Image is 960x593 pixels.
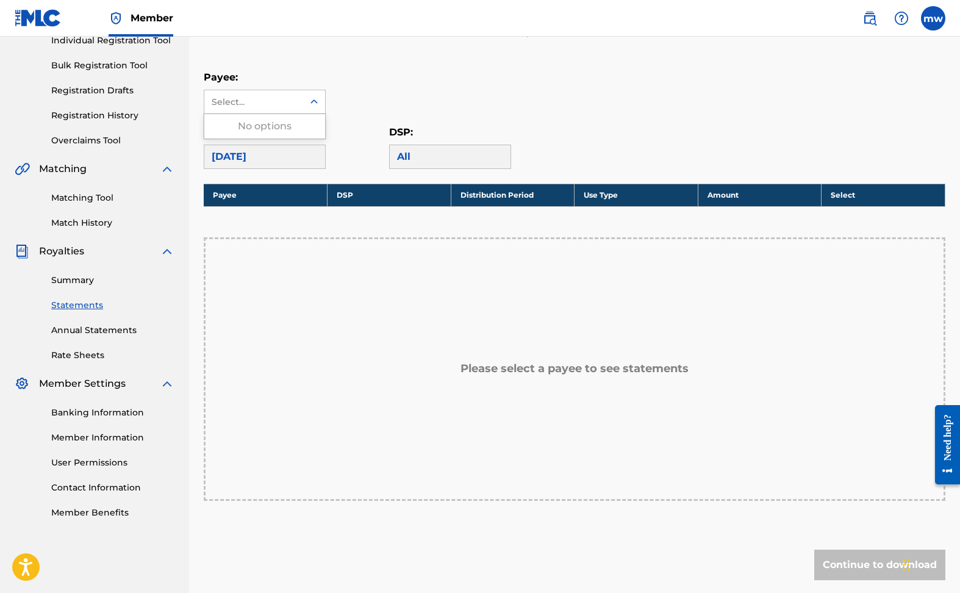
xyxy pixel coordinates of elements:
[204,184,328,206] th: Payee
[51,456,174,469] a: User Permissions
[160,376,174,391] img: expand
[51,84,174,97] a: Registration Drafts
[160,244,174,259] img: expand
[204,71,238,83] label: Payee:
[51,431,174,444] a: Member Information
[451,184,575,206] th: Distribution Period
[328,184,451,206] th: DSP
[51,134,174,147] a: Overclaims Tool
[460,362,689,376] h5: Please select a payee to see statements
[51,274,174,287] a: Summary
[51,324,174,337] a: Annual Statements
[15,244,29,259] img: Royalties
[51,59,174,72] a: Bulk Registration Tool
[858,6,882,31] a: Public Search
[212,96,295,109] div: Select...
[51,349,174,362] a: Rate Sheets
[389,126,413,138] label: DSP:
[51,506,174,519] a: Member Benefits
[903,547,910,583] div: Drag
[51,34,174,47] a: Individual Registration Tool
[15,162,30,176] img: Matching
[39,244,84,259] span: Royalties
[921,6,945,31] div: User Menu
[15,376,29,391] img: Member Settings
[204,114,325,138] div: No options
[160,162,174,176] img: expand
[822,184,945,206] th: Select
[51,192,174,204] a: Matching Tool
[39,162,87,176] span: Matching
[51,406,174,419] a: Banking Information
[51,481,174,494] a: Contact Information
[51,217,174,229] a: Match History
[575,184,698,206] th: Use Type
[894,11,909,26] img: help
[889,6,914,31] div: Help
[109,11,123,26] img: Top Rightsholder
[15,9,62,27] img: MLC Logo
[131,11,173,25] span: Member
[39,376,126,391] span: Member Settings
[51,299,174,312] a: Statements
[926,395,960,494] iframe: Resource Center
[899,534,960,593] iframe: Chat Widget
[698,184,822,206] th: Amount
[862,11,877,26] img: search
[51,109,174,122] a: Registration History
